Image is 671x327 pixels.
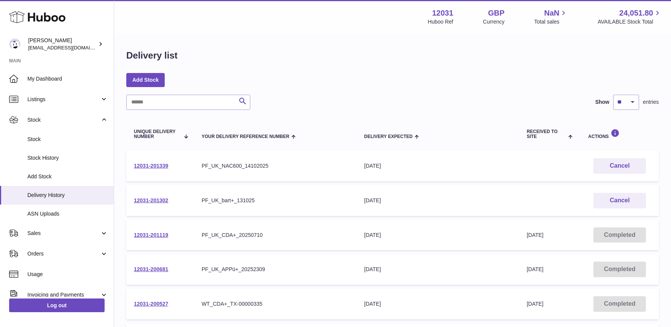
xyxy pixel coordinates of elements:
span: entries [643,98,659,106]
div: [DATE] [364,232,511,239]
span: [EMAIL_ADDRESS][DOMAIN_NAME] [28,44,112,51]
div: [DATE] [364,266,511,273]
div: WT_CDA+_TX-00000335 [202,300,349,308]
span: [DATE] [527,266,544,272]
a: 12031-200527 [134,301,168,307]
div: Actions [588,129,651,139]
a: 12031-201119 [134,232,168,238]
span: Unique Delivery Number [134,129,180,139]
span: Invoicing and Payments [27,291,100,298]
strong: 12031 [432,8,453,18]
span: Your Delivery Reference Number [202,134,289,139]
strong: GBP [488,8,504,18]
span: Listings [27,96,100,103]
span: Stock History [27,154,108,162]
span: My Dashboard [27,75,108,83]
a: NaN Total sales [534,8,568,25]
div: [DATE] [364,300,511,308]
label: Show [595,98,609,106]
h1: Delivery list [126,49,178,62]
div: PF_UK_NAC600_14102025 [202,162,349,170]
span: Delivery Expected [364,134,412,139]
span: NaN [544,8,559,18]
span: [DATE] [527,301,544,307]
button: Cancel [593,158,646,174]
span: Sales [27,230,100,237]
a: Log out [9,298,105,312]
span: 24,051.80 [619,8,653,18]
span: [DATE] [527,232,544,238]
div: Huboo Ref [428,18,453,25]
span: AVAILABLE Stock Total [598,18,662,25]
div: Currency [483,18,505,25]
div: PF_UK_CDA+_20250710 [202,232,349,239]
button: Cancel [593,193,646,208]
img: admin@makewellforyou.com [9,38,21,50]
span: Orders [27,250,100,257]
span: ASN Uploads [27,210,108,217]
a: 12031-201302 [134,197,168,203]
span: Stock [27,136,108,143]
a: 12031-201339 [134,163,168,169]
span: Total sales [534,18,568,25]
div: [DATE] [364,162,511,170]
span: Add Stock [27,173,108,180]
div: [PERSON_NAME] [28,37,97,51]
span: Delivery History [27,192,108,199]
span: Stock [27,116,100,124]
div: PF_UK_bart+_131025 [202,197,349,204]
a: Add Stock [126,73,165,87]
div: [DATE] [364,197,511,204]
a: 24,051.80 AVAILABLE Stock Total [598,8,662,25]
div: PF_UK_APPü+_20252309 [202,266,349,273]
span: Received to Site [527,129,566,139]
span: Usage [27,271,108,278]
a: 12031-200681 [134,266,168,272]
